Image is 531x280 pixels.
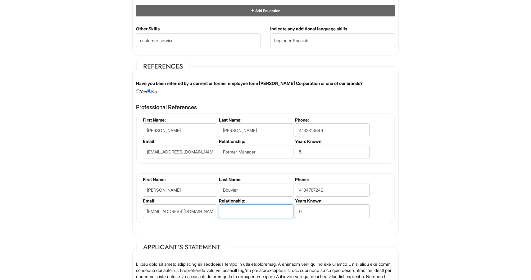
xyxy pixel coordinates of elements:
[295,177,369,182] label: Phone:
[270,33,395,47] input: Additional Language Skills
[131,80,400,95] div: Yes No
[270,26,347,32] label: Indicate any additional language skills
[136,80,363,87] label: Have you been referred by a current or former employee form [PERSON_NAME] Corporation or one of o...
[143,198,216,203] label: Email:
[136,62,190,71] legend: References
[136,33,261,47] input: Other Skills
[136,242,227,252] legend: Applicant's Statement
[136,26,160,32] label: Other Skills
[251,8,280,13] a: Add Education
[295,139,369,144] label: Years Known:
[295,117,369,122] label: Phone:
[219,139,293,144] label: Relationship:
[143,139,216,144] label: Email:
[295,198,369,203] label: Years Known:
[219,117,293,122] label: Last Name:
[136,104,395,110] h4: Professional References
[143,117,216,122] label: First Name:
[255,8,280,13] span: Add Education
[219,177,293,182] label: Last Name:
[219,198,293,203] label: Relationship:
[143,177,216,182] label: First Name:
